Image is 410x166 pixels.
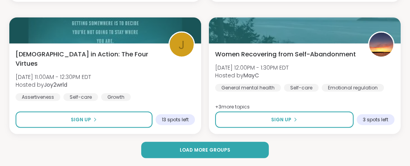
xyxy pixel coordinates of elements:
[44,81,67,89] b: Joy2wrld
[215,64,289,72] span: [DATE] 12:00PM - 1:30PM EDT
[244,72,259,79] b: MayC
[16,73,91,81] span: [DATE] 11:00AM - 12:30PM EDT
[141,142,268,158] button: Load more groups
[101,93,131,101] div: Growth
[369,33,393,57] img: MayC
[363,117,388,123] span: 3 spots left
[215,112,354,128] button: Sign Up
[16,112,152,128] button: Sign Up
[215,84,281,92] div: General mental health
[16,81,91,89] span: Hosted by
[215,72,289,79] span: Hosted by
[179,36,185,54] span: J
[271,116,291,123] span: Sign Up
[215,50,356,59] span: Women Recovering from Self-Abandonment
[322,84,384,92] div: Emotional regulation
[71,116,91,123] span: Sign Up
[16,50,160,68] span: [DEMOGRAPHIC_DATA] in Action: The Four Virtues
[63,93,98,101] div: Self-care
[180,147,230,154] span: Load more groups
[162,117,189,123] span: 13 spots left
[16,93,60,101] div: Assertiveness
[284,84,319,92] div: Self-care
